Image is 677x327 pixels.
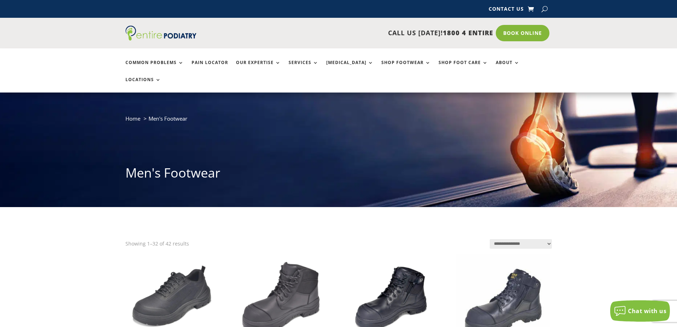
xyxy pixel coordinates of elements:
button: Chat with us [610,300,670,322]
a: Locations [125,77,161,93]
a: Common Problems [125,60,184,75]
a: [MEDICAL_DATA] [326,60,374,75]
a: Book Online [496,25,549,41]
a: Contact Us [489,6,524,14]
a: Shop Foot Care [439,60,488,75]
a: Services [289,60,318,75]
a: About [496,60,520,75]
a: Entire Podiatry [125,35,197,42]
span: Chat with us [628,307,666,315]
span: Men's Footwear [149,115,187,122]
nav: breadcrumb [125,114,552,128]
span: 1800 4 ENTIRE [443,28,493,37]
a: Home [125,115,140,122]
img: logo (1) [125,26,197,41]
a: Our Expertise [236,60,281,75]
select: Shop order [490,239,552,249]
a: Shop Footwear [381,60,431,75]
p: CALL US [DATE]! [224,28,493,38]
a: Pain Locator [192,60,228,75]
p: Showing 1–32 of 42 results [125,239,189,248]
h1: Men's Footwear [125,164,552,185]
